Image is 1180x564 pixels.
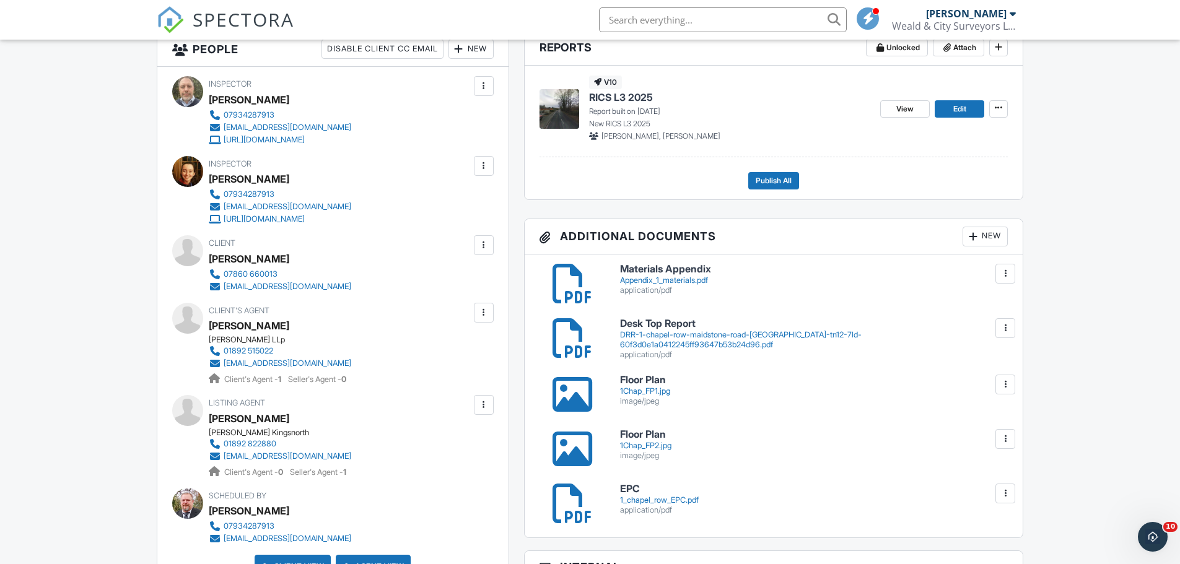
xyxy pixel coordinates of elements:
[224,282,351,292] div: [EMAIL_ADDRESS][DOMAIN_NAME]
[892,20,1016,32] div: Weald & City Surveyors Limited
[209,335,361,345] div: [PERSON_NAME] LLp
[620,429,1008,461] a: Floor Plan 1Chap_FP2.jpg image/jpeg
[620,386,1008,396] div: 1Chap_FP1.jpg
[209,268,351,280] a: 07860 660013
[209,188,351,201] a: 07934287913
[620,330,1008,350] div: DRR-1-chapel-row-maidstone-road-[GEOGRAPHIC_DATA]-tn12-7ld-60f3d0e1a0412245ff93647b53b24d96.pdf
[926,7,1007,20] div: [PERSON_NAME]
[209,398,265,407] span: Listing Agent
[209,201,351,213] a: [EMAIL_ADDRESS][DOMAIN_NAME]
[209,213,351,225] a: [URL][DOMAIN_NAME]
[620,264,1008,275] h6: Materials Appendix
[288,375,346,384] span: Seller's Agent -
[209,170,289,188] div: [PERSON_NAME]
[209,491,266,500] span: Scheduled By
[209,438,351,450] a: 01892 822880
[224,346,273,356] div: 01892 515022
[209,280,351,293] a: [EMAIL_ADDRESS][DOMAIN_NAME]
[620,375,1008,386] h6: Floor Plan
[224,110,274,120] div: 07934287913
[224,439,276,449] div: 01892 822880
[620,275,1008,285] div: Appendix_1_materials.pdf
[224,467,285,477] span: Client's Agent -
[620,375,1008,406] a: Floor Plan 1Chap_FP1.jpg image/jpeg
[224,358,351,368] div: [EMAIL_ADDRESS][DOMAIN_NAME]
[224,269,278,279] div: 07860 660013
[1163,522,1178,532] span: 10
[620,441,1008,451] div: 1Chap_FP2.jpg
[209,109,351,121] a: 07934287913
[341,375,346,384] strong: 0
[209,409,289,428] a: [PERSON_NAME]
[209,134,351,146] a: [URL][DOMAIN_NAME]
[599,7,847,32] input: Search everything...
[209,428,361,438] div: [PERSON_NAME] Kingsnorth
[224,135,305,145] div: [URL][DOMAIN_NAME]
[343,467,346,477] strong: 1
[963,227,1008,246] div: New
[448,39,494,59] div: New
[209,316,289,335] a: [PERSON_NAME]
[224,214,305,224] div: [URL][DOMAIN_NAME]
[209,450,351,462] a: [EMAIL_ADDRESS][DOMAIN_NAME]
[209,238,235,248] span: Client
[1138,522,1168,552] iframe: Intercom live chat
[620,451,1008,461] div: image/jpeg
[278,375,281,384] strong: 1
[620,495,1008,505] div: 1_chapel_row_EPC.pdf
[209,121,351,134] a: [EMAIL_ADDRESS][DOMAIN_NAME]
[620,264,1008,295] a: Materials Appendix Appendix_1_materials.pdf application/pdf
[224,123,351,132] div: [EMAIL_ADDRESS][DOMAIN_NAME]
[224,202,351,212] div: [EMAIL_ADDRESS][DOMAIN_NAME]
[209,159,251,168] span: Inspector
[193,6,294,32] span: SPECTORA
[209,501,289,520] div: [PERSON_NAME]
[620,285,1008,295] div: application/pdf
[620,350,1008,360] div: application/pdf
[620,429,1008,440] h6: Floor Plan
[209,90,289,109] div: [PERSON_NAME]
[209,345,351,357] a: 01892 515022
[209,520,351,532] a: 07934287913
[290,467,346,477] span: Seller's Agent -
[224,189,274,199] div: 07934287913
[620,396,1008,406] div: image/jpeg
[620,505,1008,515] div: application/pdf
[224,375,283,384] span: Client's Agent -
[209,306,269,315] span: Client's Agent
[209,79,251,89] span: Inspector
[224,534,351,544] div: [EMAIL_ADDRESS][DOMAIN_NAME]
[157,6,184,33] img: The Best Home Inspection Software - Spectora
[157,32,509,67] h3: People
[157,17,294,43] a: SPECTORA
[525,219,1023,254] h3: Additional Documents
[209,532,351,545] a: [EMAIL_ADDRESS][DOMAIN_NAME]
[321,39,444,59] div: Disable Client CC Email
[620,318,1008,329] h6: Desk Top Report
[209,357,351,370] a: [EMAIL_ADDRESS][DOMAIN_NAME]
[278,467,283,477] strong: 0
[209,249,289,268] div: [PERSON_NAME]
[620,484,1008,495] h6: EPC
[620,318,1008,360] a: Desk Top Report DRR-1-chapel-row-maidstone-road-[GEOGRAPHIC_DATA]-tn12-7ld-60f3d0e1a0412245ff9364...
[224,451,351,461] div: [EMAIL_ADDRESS][DOMAIN_NAME]
[224,521,274,531] div: 07934287913
[620,484,1008,515] a: EPC 1_chapel_row_EPC.pdf application/pdf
